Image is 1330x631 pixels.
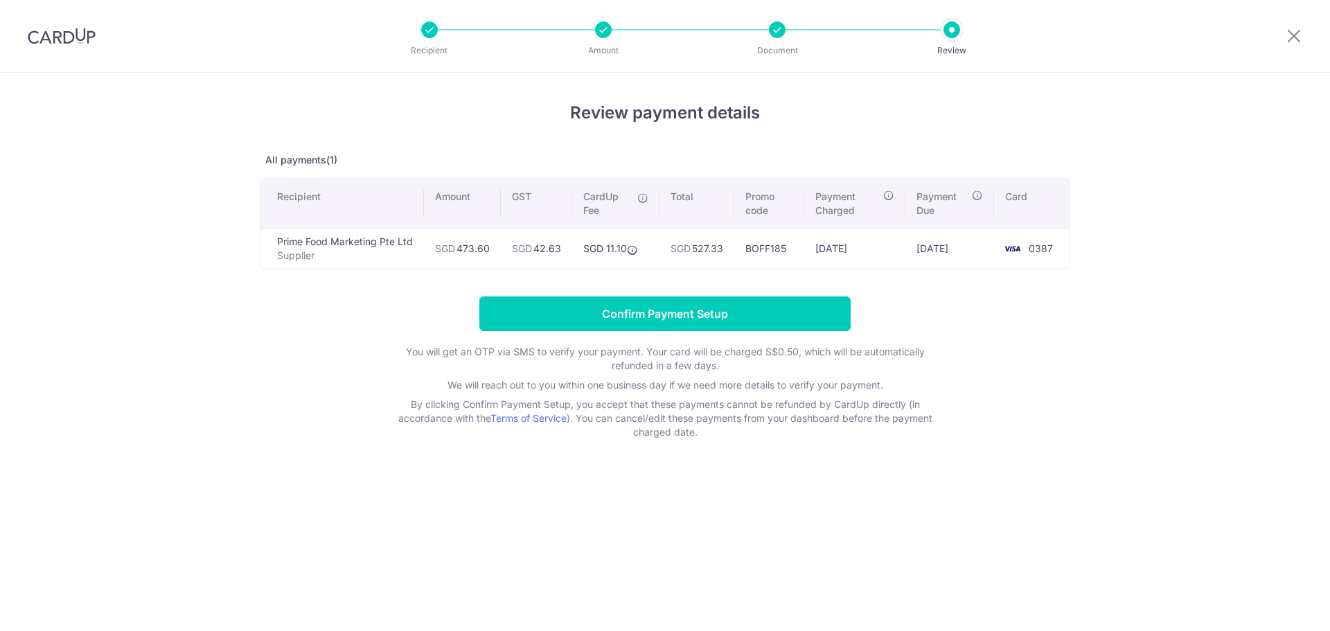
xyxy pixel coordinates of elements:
[277,249,413,263] p: Supplier
[1029,242,1053,254] span: 0387
[501,179,572,229] th: GST
[916,190,968,217] span: Payment Due
[726,44,828,57] p: Document
[424,229,501,268] td: 473.60
[671,242,691,254] span: SGD
[388,345,942,373] p: You will get an OTP via SMS to verify your payment. Your card will be charged S$0.50, which will ...
[583,190,630,217] span: CardUp Fee
[388,378,942,392] p: We will reach out to you within one business day if we need more details to verify your payment.
[28,28,96,44] img: CardUp
[501,229,572,268] td: 42.63
[260,229,424,268] td: Prime Food Marketing Pte Ltd
[734,229,805,268] td: BOFF185
[659,179,734,229] th: Total
[552,44,655,57] p: Amount
[260,153,1070,167] p: All payments(1)
[388,398,942,439] p: By clicking Confirm Payment Setup, you accept that these payments cannot be refunded by CardUp di...
[572,229,659,268] td: SGD 11.10
[905,229,994,268] td: [DATE]
[424,179,501,229] th: Amount
[804,229,905,268] td: [DATE]
[901,44,1003,57] p: Review
[512,242,532,254] span: SGD
[260,100,1070,125] h4: Review payment details
[734,179,805,229] th: Promo code
[815,190,878,217] span: Payment Charged
[435,242,455,254] span: SGD
[998,240,1026,257] img: <span class="translation_missing" title="translation missing: en.account_steps.new_confirm_form.b...
[479,296,851,331] input: Confirm Payment Setup
[490,412,567,424] a: Terms of Service
[994,179,1070,229] th: Card
[378,44,481,57] p: Recipient
[659,229,734,268] td: 527.33
[260,179,424,229] th: Recipient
